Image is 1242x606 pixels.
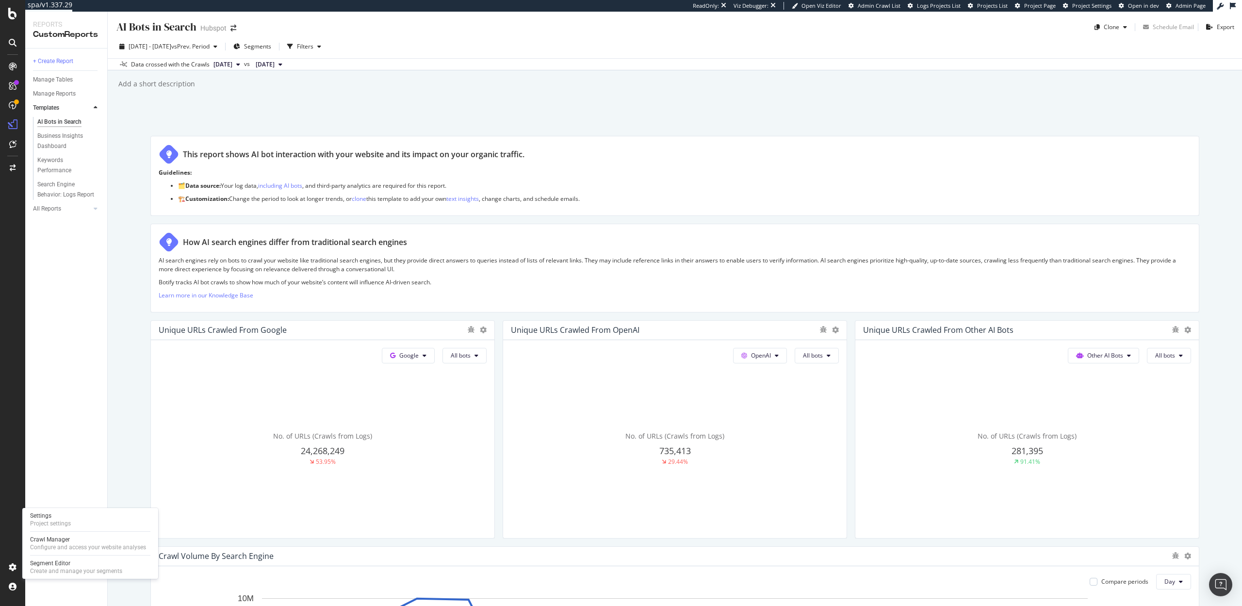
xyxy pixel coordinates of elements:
span: Logs Projects List [917,2,961,9]
button: Segments [229,39,275,54]
div: bug [467,326,475,333]
span: OpenAI [751,351,771,360]
span: No. of URLs (Crawls from Logs) [625,431,724,441]
div: Unique URLs Crawled from GoogleGoogleAll botsNo. of URLs (Crawls from Logs)24,268,24953.95% [150,320,495,539]
button: Day [1156,574,1191,590]
span: 24,268,249 [301,445,344,457]
strong: Guidelines: [159,168,192,177]
span: vs [244,60,252,68]
button: All bots [442,348,487,363]
span: Other AI Bots [1087,351,1123,360]
div: All Reports [33,204,61,214]
div: Unique URLs Crawled from OpenAIOpenAIAll botsNo. of URLs (Crawls from Logs)735,41329.44% [503,320,847,539]
p: 🏗️ Change the period to look at longer trends, or this template to add your own , change charts, ... [178,195,1191,203]
div: Search Engine Behavior: Logs Report [37,180,95,200]
p: 🗂️ Your log data, , and third-party analytics are required for this report. [178,181,1191,190]
span: Admin Crawl List [858,2,900,9]
div: 53.95% [316,458,336,466]
div: Export [1217,23,1234,31]
a: text insights [446,195,479,203]
span: 281,395 [1012,445,1043,457]
div: Hubspot [200,23,227,33]
button: Schedule Email [1139,19,1194,35]
div: This report shows AI bot interaction with your website and its impact on your organic traffic. [183,149,524,160]
div: How AI search engines differ from traditional search enginesAI search engines rely on bots to cra... [150,224,1199,312]
a: SettingsProject settings [26,511,154,528]
button: [DATE] [252,59,286,70]
button: All bots [1147,348,1191,363]
div: Unique URLs Crawled from Other AI BotsOther AI BotsAll botsNo. of URLs (Crawls from Logs)281,3959... [855,320,1199,539]
a: clone [352,195,366,203]
div: Templates [33,103,59,113]
span: Project Settings [1072,2,1111,9]
div: Open Intercom Messenger [1209,573,1232,596]
a: Learn more in our Knowledge Base [159,291,253,299]
a: Keywords Performance [37,155,100,176]
strong: Customization: [185,195,229,203]
a: Project Page [1015,2,1056,10]
div: 29.44% [668,458,688,466]
div: Crawl Volume By Search Engine [159,551,274,561]
div: Unique URLs Crawled from Google [159,325,287,335]
a: Search Engine Behavior: Logs Report [37,180,100,200]
span: Projects List [977,2,1008,9]
span: Open Viz Editor [801,2,841,9]
div: How AI search engines differ from traditional search engines [183,237,407,248]
div: Reports [33,19,99,29]
div: Business Insights Dashboard [37,131,93,151]
a: Segment EditorCreate and manage your segments [26,558,154,576]
div: Crawl Manager [30,536,146,543]
div: Filters [297,42,313,50]
span: 735,413 [659,445,691,457]
div: Viz Debugger: [734,2,768,10]
a: Open in dev [1119,2,1159,10]
div: ReadOnly: [693,2,719,10]
a: AI Bots in Search [37,117,100,127]
p: AI search engines rely on bots to crawl your website like traditional search engines, but they pr... [159,256,1191,273]
span: Open in dev [1128,2,1159,9]
span: Day [1164,577,1175,586]
div: arrow-right-arrow-left [230,25,236,32]
div: bug [1172,326,1179,333]
a: Manage Reports [33,89,100,99]
button: [DATE] [210,59,244,70]
div: This report shows AI bot interaction with your website and its impact on your organic traffic.Gui... [150,136,1199,216]
span: 2025 Sep. 9th [213,60,232,69]
span: Project Page [1024,2,1056,9]
a: Admin Page [1166,2,1206,10]
a: Logs Projects List [908,2,961,10]
span: vs Prev. Period [171,42,210,50]
a: Templates [33,103,91,113]
div: AI Bots in Search [115,19,196,34]
a: Business Insights Dashboard [37,131,100,151]
button: Clone [1091,19,1131,35]
a: Crawl ManagerConfigure and access your website analyses [26,535,154,552]
div: Segment Editor [30,559,122,567]
div: Compare periods [1101,577,1148,586]
span: All bots [803,351,823,360]
span: All bots [451,351,471,360]
div: Schedule Email [1153,23,1194,31]
div: Unique URLs Crawled from Other AI Bots [863,325,1013,335]
button: Export [1202,19,1234,35]
text: 10M [238,594,254,603]
span: All bots [1155,351,1175,360]
div: Project settings [30,520,71,527]
span: Admin Page [1176,2,1206,9]
div: bug [819,326,827,333]
span: No. of URLs (Crawls from Logs) [273,431,372,441]
div: Unique URLs Crawled from OpenAI [511,325,639,335]
div: Settings [30,512,71,520]
a: Projects List [968,2,1008,10]
span: 2025 Aug. 26th [256,60,275,69]
div: 91.41% [1020,458,1040,466]
a: Manage Tables [33,75,100,85]
div: + Create Report [33,56,73,66]
div: Data crossed with the Crawls [131,60,210,69]
span: Segments [244,42,271,50]
button: All bots [795,348,839,363]
div: Add a short description [117,79,195,89]
div: AI Bots in Search [37,117,82,127]
button: Other AI Bots [1068,348,1139,363]
button: Google [382,348,435,363]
